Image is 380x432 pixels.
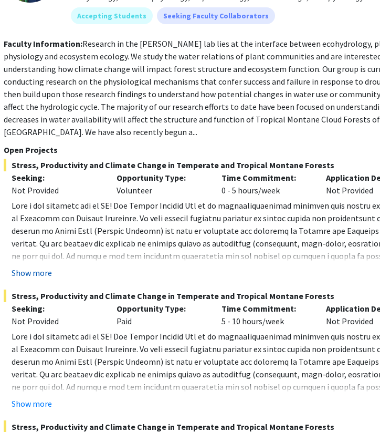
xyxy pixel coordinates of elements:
mat-chip: Accepting Students [71,7,153,24]
p: Time Commitment: [221,171,311,184]
div: Not Provided [12,184,101,197]
p: Time Commitment: [221,302,311,315]
div: 0 - 5 hours/week [214,171,319,197]
p: Opportunity Type: [117,302,206,315]
div: Volunteer [109,171,214,197]
button: Show more [12,266,52,279]
p: Seeking: [12,171,101,184]
iframe: Chat [8,385,45,424]
div: 5 - 10 hours/week [214,302,319,327]
b: Faculty Information: [4,38,82,49]
p: Opportunity Type: [117,171,206,184]
div: Paid [109,302,214,327]
div: Not Provided [12,315,101,327]
p: Seeking: [12,302,101,315]
mat-chip: Seeking Faculty Collaborators [157,7,275,24]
